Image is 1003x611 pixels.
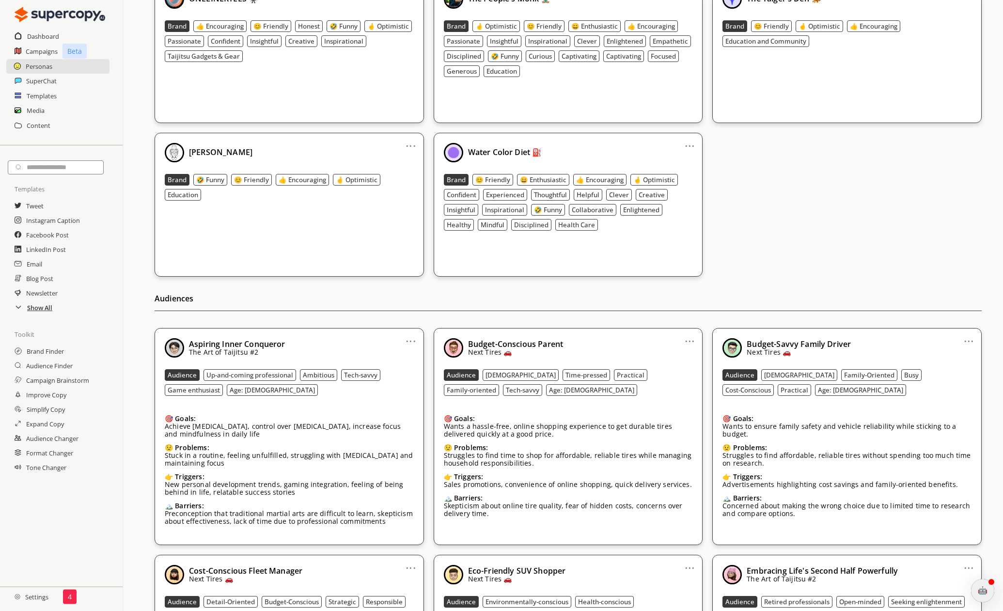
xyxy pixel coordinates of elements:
p: Beta [63,44,87,59]
a: Tweet [26,199,44,213]
b: Barriers: [454,493,483,502]
b: Honest [298,22,320,31]
button: Healthy [444,219,474,231]
a: Instagram Caption [26,213,80,228]
h2: Format Changer [26,446,73,460]
h2: Personas [26,59,52,74]
button: Confident [444,189,479,201]
button: Creative [285,35,317,47]
button: Focused [648,50,679,62]
b: Water Color Diet ⛽️ [468,147,542,157]
b: 😊 Friendly [754,22,789,31]
button: Clever [574,35,600,47]
b: Audience [447,371,476,379]
b: Age: [DEMOGRAPHIC_DATA] [818,386,903,394]
p: Wants to ensure family safety and vehicle reliability while sticking to a budget. [722,423,972,438]
p: Next Tires 🚗 [468,348,563,356]
b: [DEMOGRAPHIC_DATA] [764,371,834,379]
b: [DEMOGRAPHIC_DATA] [486,371,556,379]
h2: Audiences [155,291,982,311]
b: Collaborative [572,205,613,214]
button: 🤞 Optimistic [472,20,520,32]
h2: Audience Changer [26,431,78,446]
b: Goals: [175,414,196,423]
b: [PERSON_NAME] [189,147,252,157]
img: Close [165,338,184,358]
button: Education and Community [722,35,809,47]
button: Taijitsu Gadgets & Gear [165,50,243,62]
button: Brand [444,174,469,186]
button: Honest [295,20,323,32]
b: Busy [904,371,919,379]
a: Brand Finder [27,344,64,359]
button: Age: [DEMOGRAPHIC_DATA] [546,384,637,396]
b: Insightful [490,37,518,46]
button: Seeking enlightenment [888,596,965,608]
b: Audience [447,597,476,606]
img: Close [722,338,742,358]
b: Up-and-coming professional [206,371,293,379]
button: Audience [722,369,757,381]
button: Retired professionals [761,596,832,608]
b: Barriers: [175,501,204,510]
img: Close [165,565,184,584]
b: Healthy [447,220,471,229]
b: Confident [447,190,476,199]
b: Audience [168,597,197,606]
div: 👉 [444,473,692,481]
b: Age: [DEMOGRAPHIC_DATA] [230,386,315,394]
button: Busy [901,369,922,381]
b: Open-minded [839,597,881,606]
button: Education [165,189,201,201]
b: Brand [168,175,187,184]
b: Game enthusiast [168,386,220,394]
b: 🤞 Optimistic [799,22,840,31]
h2: Blog Post [26,271,53,286]
b: Responsible [366,597,403,606]
button: Responsible [363,596,406,608]
button: 🤣 Funny [531,204,565,216]
button: 👍 Encouraging [625,20,678,32]
b: Captivating [562,52,596,61]
button: 😊 Friendly [524,20,564,32]
h2: Content [27,118,50,133]
b: Budget-Conscious Parent [468,339,563,349]
b: Health-conscious [578,597,631,606]
a: Expand Copy [26,417,64,431]
a: ... [685,138,695,146]
button: Inspirational [482,204,527,216]
b: 🤞 Optimistic [367,22,409,31]
b: Creative [288,37,314,46]
button: 😊 Friendly [251,20,291,32]
button: Confident [208,35,243,47]
b: Focused [651,52,676,61]
b: Brand [447,22,466,31]
b: 🤣 Funny [196,175,224,184]
b: Brand [725,22,744,31]
button: Mindful [478,219,507,231]
button: [DEMOGRAPHIC_DATA] [483,369,559,381]
button: 🤞 Optimistic [333,174,380,186]
b: Inspirational [528,37,567,46]
a: ... [406,138,416,146]
a: ... [685,333,695,341]
button: [DEMOGRAPHIC_DATA] [761,369,837,381]
div: 🏔️ [722,494,972,502]
button: Education [484,65,520,77]
h2: LinkedIn Post [26,242,66,257]
img: Close [15,594,20,600]
button: Time-pressed [563,369,610,381]
b: Enlightened [607,37,643,46]
div: 😟 [165,444,414,452]
button: Captivating [603,50,644,62]
button: 🤣 Funny [488,50,522,62]
button: Brand [444,20,469,32]
b: Practical [617,371,644,379]
b: Environmentally-conscious [486,597,568,606]
button: Family-Oriented [841,369,897,381]
a: Facebook Post [26,228,69,242]
button: 🤞 Optimistic [630,174,678,186]
button: Audience [165,369,200,381]
b: Audience [725,597,754,606]
button: Audience [444,596,479,608]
